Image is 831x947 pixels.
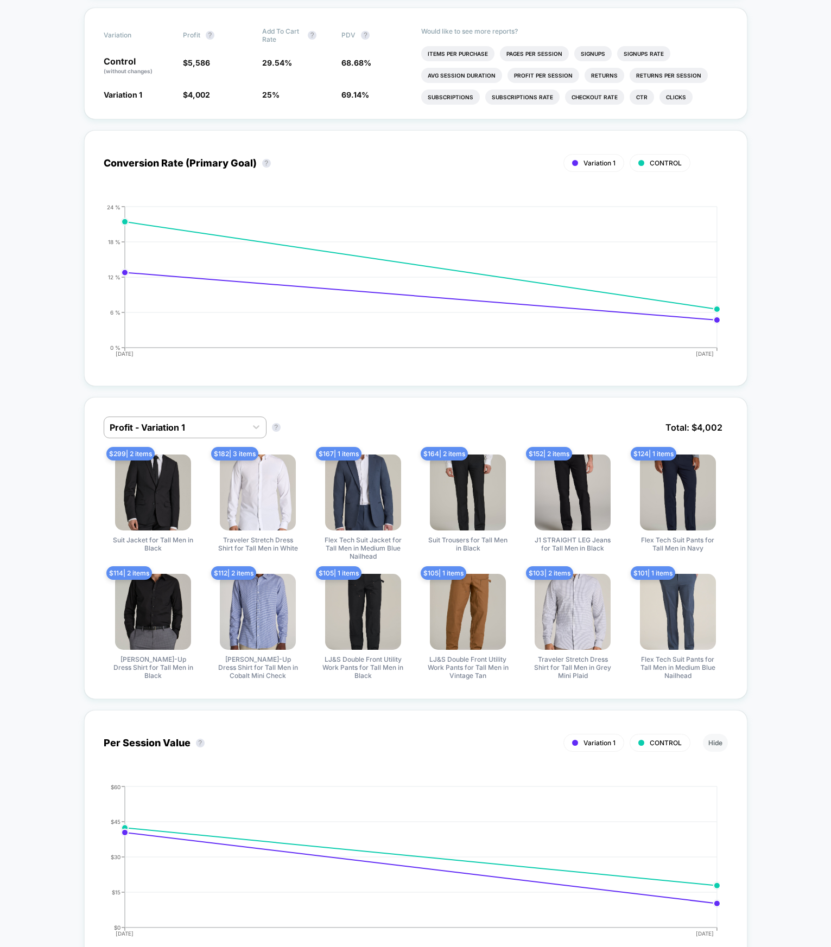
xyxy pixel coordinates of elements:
tspan: [DATE] [696,350,714,357]
img: Flex Tech Suit Pants for Tall Men in Navy [640,455,716,530]
span: Flex Tech Suit Pants for Tall Men in Navy [637,536,719,552]
span: Variation 1 [104,90,142,99]
tspan: $0 [114,924,120,930]
span: Variation 1 [583,739,616,747]
span: LJ&S Double Front Utility Work Pants for Tall Men in Vintage Tan [427,655,509,680]
span: $ 167 | 1 items [316,447,361,460]
li: Subscriptions Rate [485,89,560,105]
li: Ctr [630,89,654,105]
tspan: [DATE] [696,930,714,937]
span: $ 114 | 2 items [106,566,152,580]
span: [PERSON_NAME]-Up Dress Shirt for Tall Men in Cobalt Mini Check [217,655,299,680]
p: Would like to see more reports? [421,27,728,35]
tspan: 18 % [108,238,120,245]
span: $ 152 | 2 items [526,447,572,460]
img: Suit Trousers for Tall Men in Black [430,455,506,530]
span: $ [183,90,210,99]
button: ? [308,31,316,40]
span: $ 105 | 1 items [316,566,361,580]
tspan: [DATE] [116,930,134,937]
tspan: 0 % [110,344,120,350]
span: Add To Cart Rate [262,27,302,43]
tspan: $30 [111,853,120,860]
img: J1 STRAIGHT LEG Jeans for Tall Men in Black [535,455,611,530]
div: PER_SESSION_VALUE [93,784,717,946]
span: 68.68 % [341,58,371,67]
span: 25 % [262,90,280,99]
span: 5,586 [188,58,210,67]
p: Control [104,57,172,75]
span: 29.54 % [262,58,292,67]
li: Signups [574,46,612,61]
span: LJ&S Double Front Utility Work Pants for Tall Men in Black [322,655,404,680]
li: Returns [585,68,624,83]
img: LJ&S Double Front Utility Work Pants for Tall Men in Black [325,574,401,650]
span: PDV [341,31,356,39]
span: Traveler Stretch Dress Shirt for Tall Men in Grey Mini Plaid [532,655,613,680]
li: Items Per Purchase [421,46,494,61]
img: Oskar Button-Up Dress Shirt for Tall Men in Cobalt Mini Check [220,574,296,650]
span: $ 112 | 2 items [211,566,256,580]
tspan: [DATE] [116,350,134,357]
tspan: $15 [112,888,120,895]
li: Profit Per Session [508,68,579,83]
span: Suit Jacket for Tall Men in Black [112,536,194,552]
span: $ 182 | 3 items [211,447,258,460]
button: Hide [703,734,728,752]
span: $ 164 | 2 items [421,447,468,460]
tspan: $60 [111,783,120,790]
img: Flex Tech Suit Pants for Tall Men in Medium Blue Nailhead [640,574,716,650]
li: Clicks [659,89,693,105]
span: Variation 1 [583,159,616,167]
tspan: 6 % [110,309,120,315]
div: CONVERSION_RATE [93,204,717,367]
span: Flex Tech Suit Jacket for Tall Men in Medium Blue Nailhead [322,536,404,560]
span: Variation [104,27,163,43]
button: ? [196,739,205,747]
span: $ 105 | 1 items [421,566,466,580]
img: Traveler Stretch Dress Shirt for Tall Men in Grey Mini Plaid [535,574,611,650]
button: ? [206,31,214,40]
img: Suit Jacket for Tall Men in Black [115,455,191,530]
span: [PERSON_NAME]-Up Dress Shirt for Tall Men in Black [112,655,194,680]
tspan: 12 % [108,273,120,280]
span: $ 124 | 1 items [631,447,676,460]
span: Flex Tech Suit Pants for Tall Men in Medium Blue Nailhead [637,655,719,680]
tspan: $45 [111,818,120,824]
span: Profit [183,31,200,39]
button: ? [361,31,370,40]
button: ? [272,423,281,432]
span: 69.14 % [341,90,369,99]
span: $ 101 | 1 items [631,566,675,580]
span: CONTROL [650,739,682,747]
span: Traveler Stretch Dress Shirt for Tall Men in White [217,536,299,552]
span: J1 STRAIGHT LEG Jeans for Tall Men in Black [532,536,613,552]
span: $ 103 | 2 items [526,566,573,580]
li: Avg Session Duration [421,68,502,83]
span: 4,002 [188,90,210,99]
img: Flex Tech Suit Jacket for Tall Men in Medium Blue Nailhead [325,455,401,530]
span: (without changes) [104,68,153,74]
tspan: 24 % [107,203,120,210]
button: ? [262,159,271,168]
span: CONTROL [650,159,682,167]
span: $ 299 | 2 items [106,447,155,460]
li: Subscriptions [421,89,480,105]
span: Suit Trousers for Tall Men in Black [427,536,509,552]
span: Total: $ 4,002 [660,417,728,438]
img: LJ&S Double Front Utility Work Pants for Tall Men in Vintage Tan [430,574,506,650]
li: Signups Rate [617,46,670,61]
li: Checkout Rate [565,89,624,105]
img: Oskar Button-Up Dress Shirt for Tall Men in Black [115,574,191,650]
li: Pages Per Session [500,46,569,61]
span: $ [183,58,210,67]
li: Returns Per Session [630,68,708,83]
img: Traveler Stretch Dress Shirt for Tall Men in White [220,455,296,530]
